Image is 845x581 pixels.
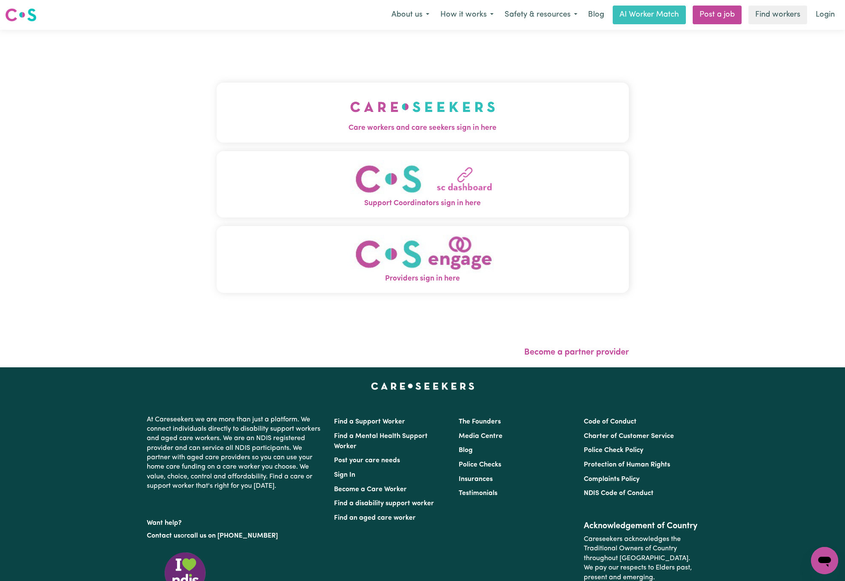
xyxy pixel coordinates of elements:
button: Support Coordinators sign in here [217,151,629,218]
a: Find a disability support worker [334,500,434,507]
span: Care workers and care seekers sign in here [217,123,629,134]
a: AI Worker Match [613,6,686,24]
a: Complaints Policy [584,476,639,483]
button: How it works [435,6,499,24]
p: Want help? [147,515,324,528]
a: Insurances [459,476,493,483]
a: Find a Support Worker [334,418,405,425]
h2: Acknowledgement of Country [584,521,698,531]
a: Find an aged care worker [334,515,416,521]
a: Sign In [334,472,355,478]
a: Police Checks [459,461,501,468]
iframe: Button to launch messaging window [811,547,838,574]
a: Find a Mental Health Support Worker [334,433,428,450]
span: Support Coordinators sign in here [217,198,629,209]
a: NDIS Code of Conduct [584,490,654,497]
button: About us [386,6,435,24]
a: Testimonials [459,490,497,497]
a: call us on [PHONE_NUMBER] [187,532,278,539]
a: Careseekers logo [5,5,37,25]
a: Police Check Policy [584,447,643,454]
span: Providers sign in here [217,273,629,284]
button: Providers sign in here [217,226,629,293]
a: Blog [459,447,473,454]
a: Protection of Human Rights [584,461,670,468]
button: Care workers and care seekers sign in here [217,83,629,142]
a: Find workers [748,6,807,24]
a: Post your care needs [334,457,400,464]
a: Blog [583,6,609,24]
a: Code of Conduct [584,418,637,425]
a: The Founders [459,418,501,425]
a: Become a partner provider [524,348,629,357]
a: Charter of Customer Service [584,433,674,440]
a: Media Centre [459,433,502,440]
p: At Careseekers we are more than just a platform. We connect individuals directly to disability su... [147,412,324,495]
img: Careseekers logo [5,7,37,23]
a: Become a Care Worker [334,486,407,493]
a: Post a job [693,6,742,24]
a: Careseekers home page [371,383,474,389]
a: Login [811,6,840,24]
button: Safety & resources [499,6,583,24]
p: or [147,528,324,544]
a: Contact us [147,532,180,539]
